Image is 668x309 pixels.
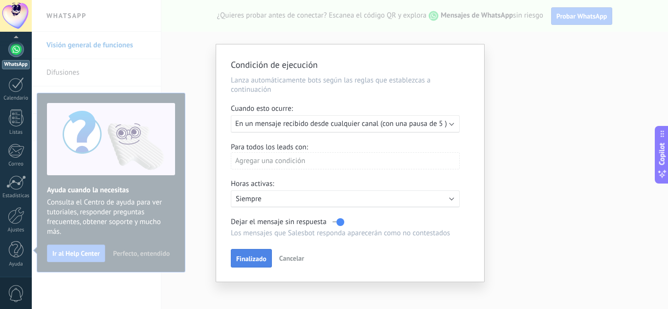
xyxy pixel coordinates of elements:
[231,152,460,169] div: Agregar una condición
[657,143,667,165] span: Copilot
[279,254,304,263] span: Cancelar
[2,161,30,167] div: Correo
[2,129,30,136] div: Listas
[231,179,469,190] div: Horas activas:
[231,249,272,268] button: Finalizado
[2,261,30,268] div: Ayuda
[2,193,30,199] div: Estadísticas
[236,255,267,262] span: Finalizado
[231,104,469,115] div: Cuando esto ocurre:
[236,194,407,204] p: Siempre
[231,76,469,94] p: Lanza automáticamente bots según las reglas que establezcas a continuación
[235,119,447,128] span: En un mensaje recibido desde cualquier canal (con una pausa de 5 )
[231,59,460,71] h2: Condición de ejecución
[231,228,460,238] p: Los mensajes que Salesbot responda aparecerán como no contestados
[231,143,469,152] div: Para todos los leads con:
[2,60,30,69] div: WhatsApp
[275,251,308,266] button: Cancelar
[2,227,30,233] div: Ajustes
[2,95,30,102] div: Calendario
[231,217,327,227] span: Dejar el mensaje sin respuesta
